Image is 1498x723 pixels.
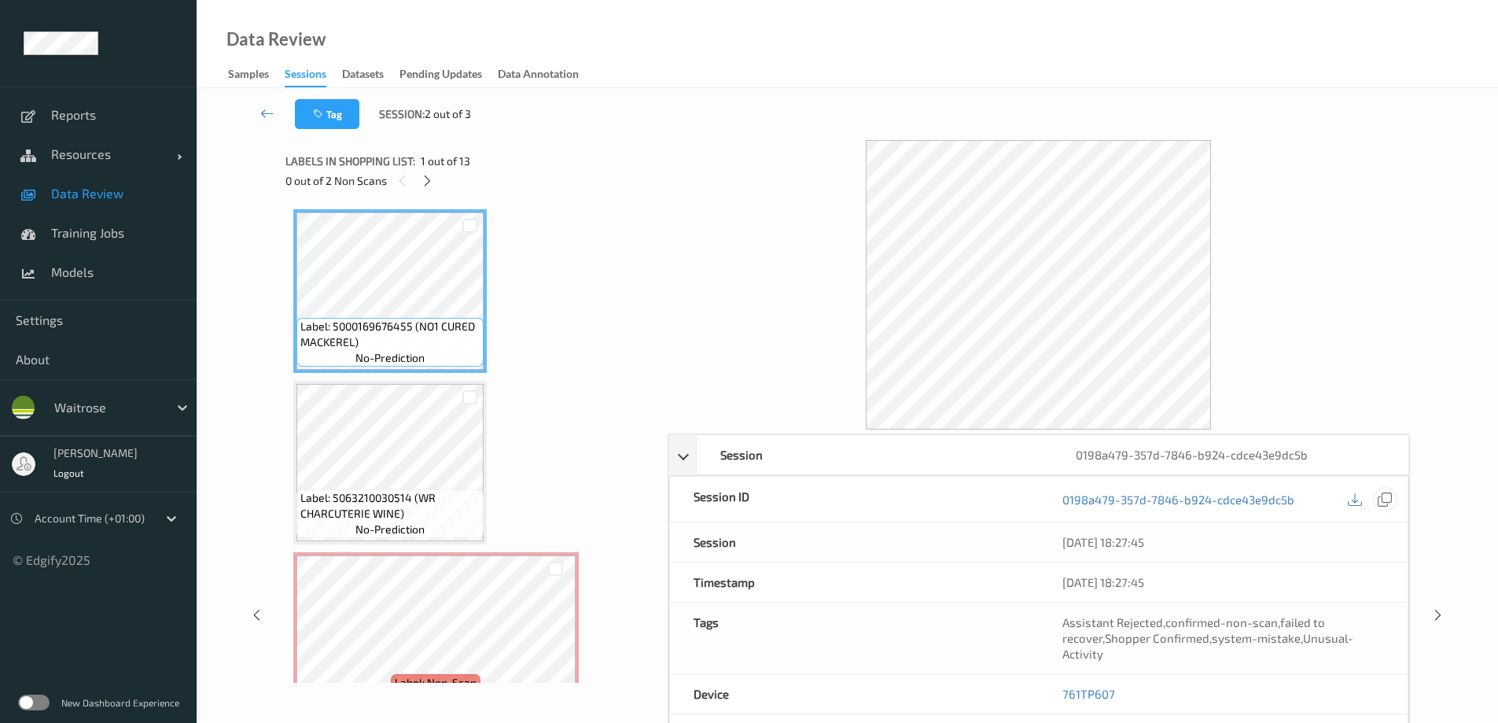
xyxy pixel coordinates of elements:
div: Samples [228,66,269,86]
div: Session ID [670,477,1039,522]
div: Pending Updates [399,66,482,86]
span: Assistant Rejected [1062,615,1163,629]
div: Tags [670,603,1039,673]
span: Session: [379,106,425,122]
span: confirmed-non-scan [1165,615,1278,629]
a: Datasets [342,64,399,86]
div: Data Review [226,31,326,47]
div: Sessions [285,66,326,87]
div: [DATE] 18:27:45 [1062,534,1384,550]
a: Pending Updates [399,64,498,86]
div: 0198a479-357d-7846-b924-cdce43e9dc5b [1052,435,1408,474]
a: 0198a479-357d-7846-b924-cdce43e9dc5b [1062,492,1294,507]
a: Sessions [285,64,342,87]
span: no-prediction [355,350,425,366]
div: Timestamp [670,563,1039,602]
div: Session0198a479-357d-7846-b924-cdce43e9dc5b [668,434,1409,475]
span: no-prediction [355,522,425,537]
span: Unusual-Activity [1062,631,1353,661]
span: Label: 5000169676455 (NO1 CURED MACKEREL) [300,319,480,350]
span: Label: Non-Scan [395,675,477,691]
span: 2 out of 3 [425,106,471,122]
span: Shopper Confirmed [1105,631,1209,645]
div: Session [697,435,1052,474]
button: Tag [295,99,359,129]
div: [DATE] 18:27:45 [1062,574,1384,590]
div: 0 out of 2 Non Scans [285,171,657,190]
span: 1 out of 13 [421,153,470,169]
span: failed to recover [1062,615,1325,645]
div: Device [670,674,1039,714]
span: Labels in shopping list: [285,153,415,169]
a: Data Annotation [498,64,594,86]
div: Session [670,522,1039,562]
div: Data Annotation [498,66,579,86]
span: , , , , , [1062,615,1353,661]
span: Label: 5063210030514 (WR CHARCUTERIE WINE) [300,490,480,522]
span: system-mistake [1212,631,1301,645]
a: 761TP607 [1062,687,1115,701]
a: Samples [228,64,285,86]
div: Datasets [342,66,384,86]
